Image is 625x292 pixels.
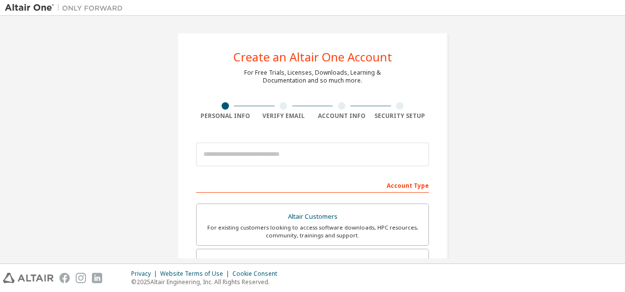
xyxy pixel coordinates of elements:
div: Students [202,255,423,269]
img: linkedin.svg [92,273,102,283]
div: Create an Altair One Account [233,51,392,63]
img: facebook.svg [59,273,70,283]
div: Altair Customers [202,210,423,224]
div: Cookie Consent [232,270,283,278]
div: Verify Email [255,112,313,120]
div: Personal Info [196,112,255,120]
div: Security Setup [371,112,429,120]
div: Account Type [196,177,429,193]
img: Altair One [5,3,128,13]
div: Account Info [312,112,371,120]
img: altair_logo.svg [3,273,54,283]
div: For existing customers looking to access software downloads, HPC resources, community, trainings ... [202,224,423,239]
div: Website Terms of Use [160,270,232,278]
p: © 2025 Altair Engineering, Inc. All Rights Reserved. [131,278,283,286]
div: Privacy [131,270,160,278]
div: For Free Trials, Licenses, Downloads, Learning & Documentation and so much more. [244,69,381,85]
img: instagram.svg [76,273,86,283]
